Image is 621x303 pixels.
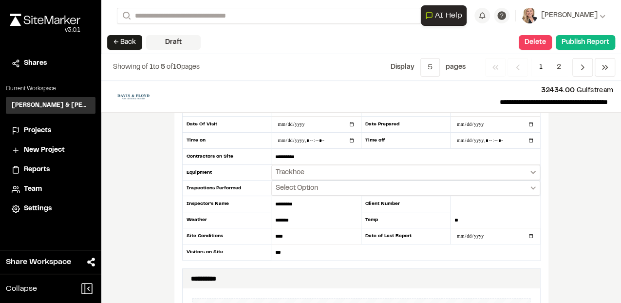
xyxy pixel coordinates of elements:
[522,8,605,23] button: [PERSON_NAME]
[12,58,90,69] a: Shares
[6,84,95,93] p: Current Workspace
[532,58,550,77] span: 1
[556,35,615,50] button: Publish Report
[271,165,540,180] button: Select date range
[182,212,272,228] div: Weather
[435,10,462,21] span: AI Help
[10,14,80,26] img: rebrand.png
[182,133,272,149] div: Time on
[485,58,615,77] nav: Navigation
[10,26,80,35] div: Oh geez...please don't...
[549,58,568,77] span: 2
[6,256,71,268] span: Share Workspace
[161,64,165,70] span: 5
[541,10,598,21] span: [PERSON_NAME]
[391,62,414,73] p: Display
[276,168,304,178] span: Trackhoe
[24,164,50,175] span: Reports
[182,117,272,133] div: Date Of Visit
[24,184,42,195] span: Team
[361,133,451,149] div: Time off
[24,58,47,69] span: Shares
[24,125,51,136] span: Projects
[173,64,181,70] span: 10
[109,89,158,104] img: file
[182,181,272,196] div: Inspections Performed
[24,203,52,214] span: Settings
[182,228,272,244] div: Site Conditions
[150,64,153,70] span: 1
[12,164,90,175] a: Reports
[541,88,575,94] span: 32434.00
[420,58,440,77] button: 5
[146,35,201,50] div: Draft
[182,149,272,165] div: Contractors on Site
[12,101,90,110] h3: [PERSON_NAME] & [PERSON_NAME] Inc.
[12,125,90,136] a: Projects
[361,228,451,244] div: Date of Last Report
[361,117,451,133] div: Date Prepared
[12,203,90,214] a: Settings
[113,62,200,73] p: to of pages
[276,183,318,193] span: Select Option
[519,35,552,50] button: Delete
[421,5,467,26] button: Open AI Assistant
[6,283,37,295] span: Collapse
[421,5,470,26] div: Open AI Assistant
[361,212,451,228] div: Temp
[24,145,65,156] span: New Project
[107,35,142,50] button: ← Back
[12,145,90,156] a: New Project
[182,244,272,260] div: Visitors on Site
[361,196,451,212] div: Client Number
[117,8,134,24] button: Search
[446,62,466,73] p: page s
[522,8,537,23] img: User
[182,165,272,181] div: Equipment
[12,184,90,195] a: Team
[182,196,272,212] div: Inspector's Name
[271,181,540,196] button: Select date range
[113,64,150,70] span: Showing of
[166,85,613,96] p: Gulfstream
